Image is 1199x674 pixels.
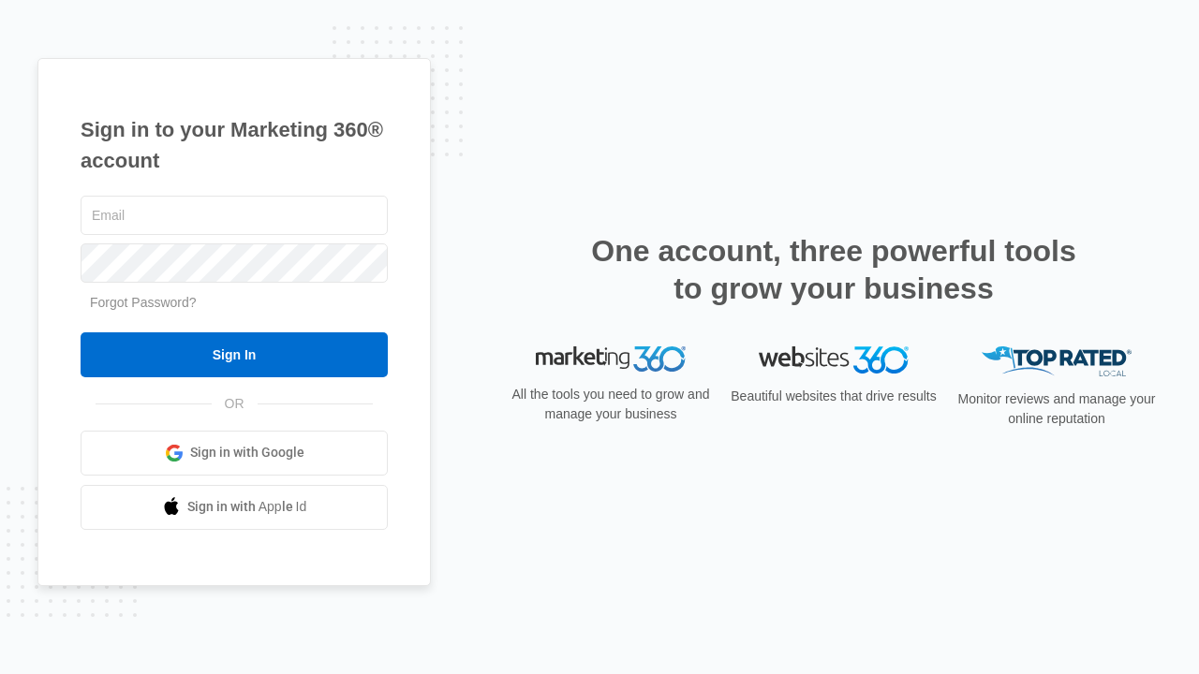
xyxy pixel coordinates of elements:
[536,346,686,373] img: Marketing 360
[81,114,388,176] h1: Sign in to your Marketing 360® account
[90,295,197,310] a: Forgot Password?
[759,346,909,374] img: Websites 360
[212,394,258,414] span: OR
[187,497,307,517] span: Sign in with Apple Id
[81,332,388,377] input: Sign In
[982,346,1132,377] img: Top Rated Local
[81,431,388,476] a: Sign in with Google
[81,196,388,235] input: Email
[190,443,304,462] span: Sign in with Google
[585,232,1082,307] h2: One account, three powerful tools to grow your business
[729,387,939,406] p: Beautiful websites that drive results
[506,385,716,424] p: All the tools you need to grow and manage your business
[952,389,1162,429] p: Monitor reviews and manage your online reputation
[81,485,388,530] a: Sign in with Apple Id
